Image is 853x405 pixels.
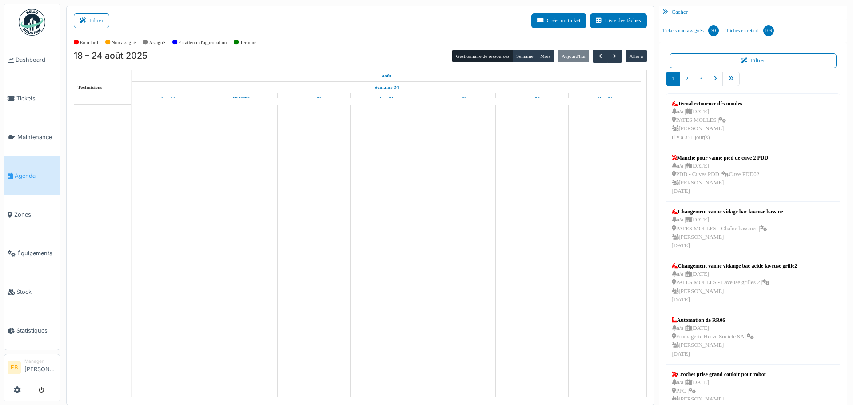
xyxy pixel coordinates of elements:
[159,93,178,104] a: 18 août 2025
[4,40,60,79] a: Dashboard
[240,39,256,46] label: Terminé
[522,93,542,104] a: 23 août 2025
[8,358,56,379] a: FB Manager[PERSON_NAME]
[672,216,783,250] div: n/a | [DATE] PATES MOLLES - Chaîne bassines | [PERSON_NAME] [DATE]
[672,262,797,270] div: Changement vanne vidange bac acide laveuse grille2
[74,51,147,61] h2: 18 – 24 août 2025
[595,93,615,104] a: 24 août 2025
[672,208,783,216] div: Changement vanne vidage bac laveuse bassine
[558,50,589,62] button: Aujourd'hui
[19,9,45,36] img: Badge_color-CXgf-gQk.svg
[513,50,537,62] button: Semaine
[4,195,60,234] a: Zones
[763,25,774,36] div: 109
[4,156,60,195] a: Agenda
[670,97,745,144] a: Tecnal retourner dès moules n/a |[DATE] PATES MOLLES | [PERSON_NAME]Il y a 351 jour(s)
[74,13,109,28] button: Filtrer
[24,358,56,365] div: Manager
[17,133,56,141] span: Maintenance
[672,316,754,324] div: Automation de RR06
[14,210,56,219] span: Zones
[670,53,837,68] button: Filtrer
[670,152,770,198] a: Manche pour vanne pied de cuve 2 PDD n/a |[DATE] PDD - Cuves PDD |Cuve PDD02 [PERSON_NAME][DATE]
[666,72,680,86] a: 1
[377,93,396,104] a: 21 août 2025
[672,324,754,358] div: n/a | [DATE] Fromagerie Herve Societe SA | [PERSON_NAME] [DATE]
[672,108,742,142] div: n/a | [DATE] PATES MOLLES | [PERSON_NAME] Il y a 351 jour(s)
[672,162,768,196] div: n/a | [DATE] PDD - Cuves PDD | Cuve PDD02 [PERSON_NAME] [DATE]
[231,93,252,104] a: 19 août 2025
[666,72,841,93] nav: pager
[708,25,719,36] div: 30
[670,205,785,252] a: Changement vanne vidage bac laveuse bassine n/a |[DATE] PATES MOLLES - Chaîne bassines | [PERSON_...
[372,82,401,93] a: Semaine 34
[16,94,56,103] span: Tickets
[672,270,797,304] div: n/a | [DATE] PATES MOLLES - Laveuse grilles 2 | [PERSON_NAME] [DATE]
[17,249,56,257] span: Équipements
[670,314,756,361] a: Automation de RR06 n/a |[DATE] Fromagerie Herve Societe SA | [PERSON_NAME][DATE]
[680,72,694,86] a: 2
[722,19,777,43] a: Tâches en retard
[672,100,742,108] div: Tecnal retourner dès moules
[626,50,646,62] button: Aller à
[4,273,60,311] a: Stock
[450,93,469,104] a: 22 août 2025
[659,19,722,43] a: Tickets non-assignés
[78,84,103,90] span: Techniciens
[672,370,766,378] div: Crochet prise grand couloir pour robot
[4,118,60,156] a: Maintenance
[4,311,60,350] a: Statistiques
[149,39,165,46] label: Assigné
[537,50,554,62] button: Mois
[531,13,586,28] button: Créer un ticket
[4,234,60,273] a: Équipements
[670,260,800,306] a: Changement vanne vidange bac acide laveuse grille2 n/a |[DATE] PATES MOLLES - Laveuse grilles 2 |...
[659,6,848,19] div: Cacher
[16,56,56,64] span: Dashboard
[452,50,513,62] button: Gestionnaire de ressources
[80,39,98,46] label: En retard
[8,361,21,374] li: FB
[16,326,56,335] span: Statistiques
[112,39,136,46] label: Non assigné
[24,358,56,377] li: [PERSON_NAME]
[607,50,622,63] button: Suivant
[694,72,708,86] a: 3
[304,93,324,104] a: 20 août 2025
[15,172,56,180] span: Agenda
[16,288,56,296] span: Stock
[178,39,227,46] label: En attente d'approbation
[593,50,607,63] button: Précédent
[380,70,394,81] a: 18 août 2025
[672,154,768,162] div: Manche pour vanne pied de cuve 2 PDD
[4,79,60,118] a: Tickets
[590,13,647,28] button: Liste des tâches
